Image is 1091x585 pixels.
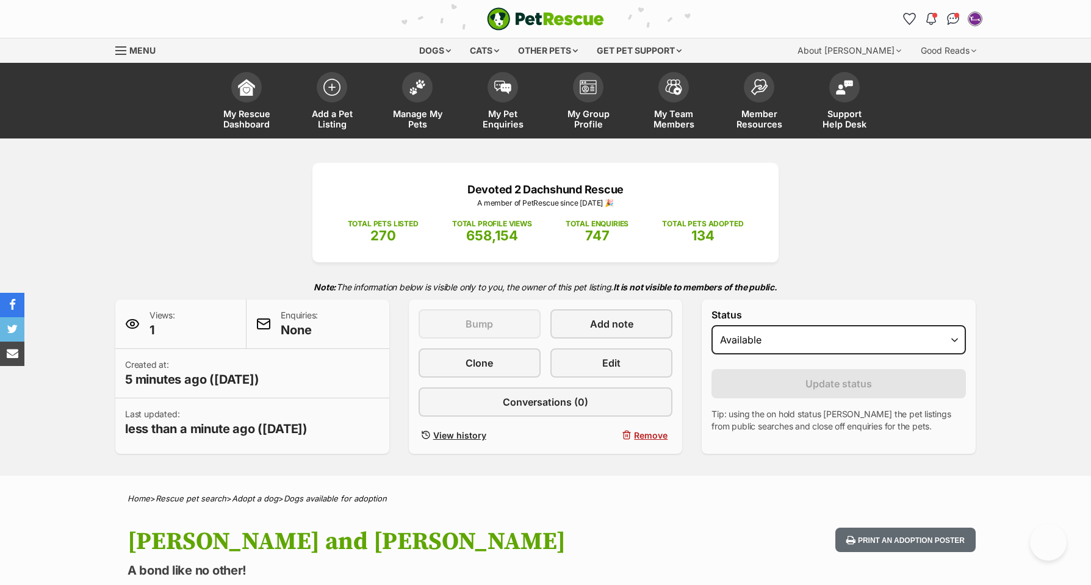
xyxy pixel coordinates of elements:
[503,395,588,409] span: Conversations (0)
[238,79,255,96] img: dashboard-icon-eb2f2d2d3e046f16d808141f083e7271f6b2e854fb5c12c21221c1fb7104beca.svg
[602,356,621,370] span: Edit
[466,356,493,370] span: Clone
[494,81,511,94] img: pet-enquiries-icon-7e3ad2cf08bfb03b45e93fb7055b45f3efa6380592205ae92323e6603595dc1f.svg
[921,9,941,29] button: Notifications
[289,66,375,138] a: Add a Pet Listing
[125,420,308,437] span: less than a minute ago ([DATE])
[232,493,278,503] a: Adopt a dog
[390,109,445,129] span: Manage My Pets
[314,282,336,292] strong: Note:
[129,45,156,56] span: Menu
[125,371,259,388] span: 5 minutes ago ([DATE])
[348,218,419,229] p: TOTAL PETS LISTED
[545,66,631,138] a: My Group Profile
[899,9,985,29] ul: Account quick links
[509,38,586,63] div: Other pets
[969,13,981,25] img: Ricky Grierson profile pic
[284,493,387,503] a: Dogs available for adoption
[304,109,359,129] span: Add a Pet Listing
[789,38,910,63] div: About [PERSON_NAME]
[125,408,308,437] p: Last updated:
[97,494,994,503] div: > > >
[751,79,768,95] img: member-resources-icon-8e73f808a243e03378d46382f2149f9095a855e16c252ad45f914b54edf8863c.svg
[947,13,960,25] img: chat-41dd97257d64d25036548639549fe6c8038ab92f7586957e7f3b1b290dea8141.svg
[711,408,966,432] p: Tip: using the on hold status [PERSON_NAME] the pet listings from public searches and close off e...
[613,282,777,292] strong: It is not visible to members of the public.
[580,80,597,95] img: group-profile-icon-3fa3cf56718a62981997c0bc7e787c4b2cf8bcc04b72c1350f741eb67cf2f40e.svg
[550,348,672,378] a: Edit
[634,429,668,442] span: Remove
[281,309,318,339] p: Enquiries:
[419,387,673,417] a: Conversations (0)
[281,321,318,339] span: None
[204,66,289,138] a: My Rescue Dashboard
[323,79,340,96] img: add-pet-listing-icon-0afa8454b4691262ce3f59096e99ab1cd57d4a30225e0717b998d2c9b9846f56.svg
[566,218,628,229] p: TOTAL ENQUIRIES
[370,228,396,243] span: 270
[461,38,508,63] div: Cats
[115,275,976,300] p: The information below is visible only to you, the owner of this pet listing.
[331,181,760,198] p: Devoted 2 Dachshund Rescue
[711,369,966,398] button: Update status
[561,109,616,129] span: My Group Profile
[943,9,963,29] a: Conversations
[125,359,259,388] p: Created at:
[835,528,976,553] button: Print an adoption poster
[965,9,985,29] button: My account
[646,109,701,129] span: My Team Members
[149,309,175,339] p: Views:
[115,38,164,60] a: Menu
[1030,524,1067,561] iframe: Help Scout Beacon - Open
[588,38,690,63] div: Get pet support
[487,7,604,31] img: logo-e224e6f780fb5917bec1dbf3a21bbac754714ae5b6737aabdf751b685950b380.svg
[419,309,541,339] button: Bump
[585,228,610,243] span: 747
[411,38,459,63] div: Dogs
[805,376,872,391] span: Update status
[836,80,853,95] img: help-desk-icon-fdf02630f3aa405de69fd3d07c3f3aa587a6932b1a1747fa1d2bba05be0121f9.svg
[631,66,716,138] a: My Team Members
[802,66,887,138] a: Support Help Desk
[716,66,802,138] a: Member Resources
[466,317,493,331] span: Bump
[912,38,985,63] div: Good Reads
[550,309,672,339] a: Add note
[899,9,919,29] a: Favourites
[219,109,274,129] span: My Rescue Dashboard
[665,79,682,95] img: team-members-icon-5396bd8760b3fe7c0b43da4ab00e1e3bb1a5d9ba89233759b79545d2d3fc5d0d.svg
[550,426,672,444] button: Remove
[926,13,936,25] img: notifications-46538b983faf8c2785f20acdc204bb7945ddae34d4c08c2a6579f10ce5e182be.svg
[128,562,644,579] p: A bond like no other!
[156,493,226,503] a: Rescue pet search
[375,66,460,138] a: Manage My Pets
[711,309,966,320] label: Status
[419,348,541,378] a: Clone
[433,429,486,442] span: View history
[590,317,633,331] span: Add note
[732,109,787,129] span: Member Resources
[128,493,150,503] a: Home
[452,218,532,229] p: TOTAL PROFILE VIEWS
[487,7,604,31] a: PetRescue
[475,109,530,129] span: My Pet Enquiries
[128,528,644,556] h1: [PERSON_NAME] and [PERSON_NAME]
[691,228,715,243] span: 134
[466,228,518,243] span: 658,154
[460,66,545,138] a: My Pet Enquiries
[409,79,426,95] img: manage-my-pets-icon-02211641906a0b7f246fdf0571729dbe1e7629f14944591b6c1af311fb30b64b.svg
[662,218,743,229] p: TOTAL PETS ADOPTED
[817,109,872,129] span: Support Help Desk
[331,198,760,209] p: A member of PetRescue since [DATE] 🎉
[419,426,541,444] a: View history
[149,321,175,339] span: 1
